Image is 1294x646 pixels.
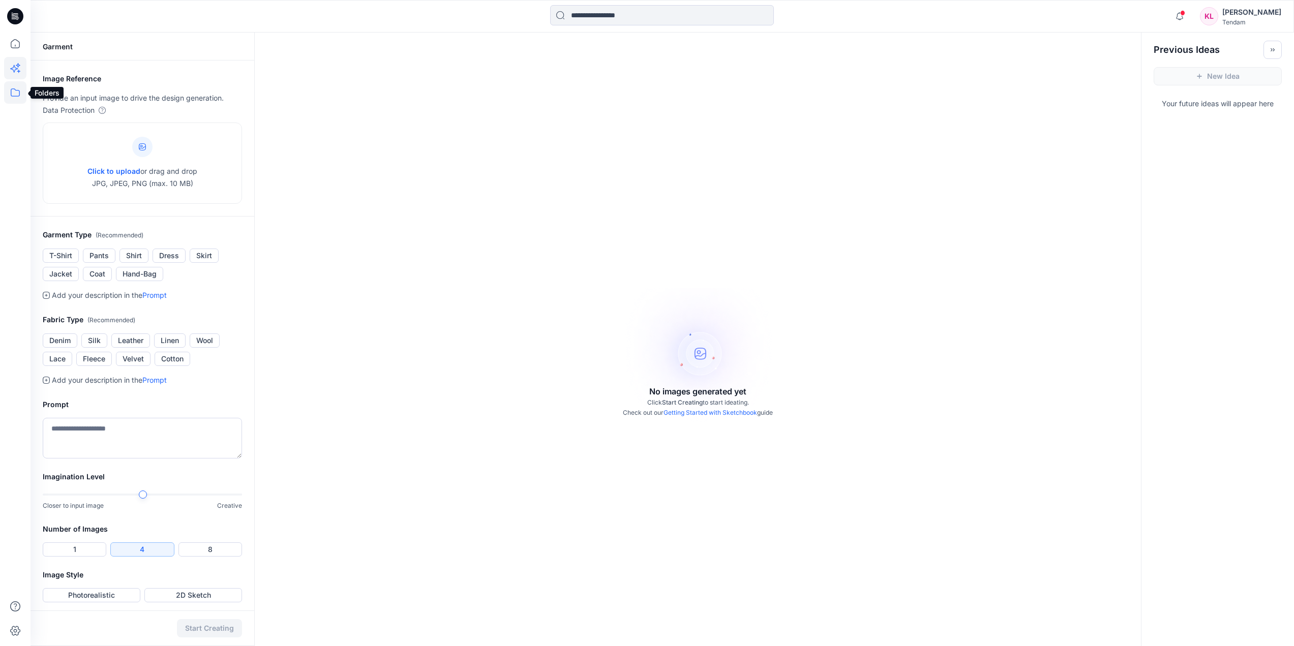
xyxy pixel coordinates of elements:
[96,231,143,239] span: ( Recommended )
[43,249,79,263] button: T-Shirt
[1222,6,1281,18] div: [PERSON_NAME]
[76,352,112,366] button: Fleece
[1222,18,1281,26] div: Tendam
[178,542,242,557] button: 8
[110,542,174,557] button: 4
[142,376,167,384] a: Prompt
[43,104,95,116] p: Data Protection
[87,167,140,175] span: Click to upload
[154,333,186,348] button: Linen
[43,314,242,326] h2: Fabric Type
[111,333,150,348] button: Leather
[649,385,746,397] p: No images generated yet
[144,588,242,602] button: 2D Sketch
[155,352,190,366] button: Cotton
[87,316,135,324] span: ( Recommended )
[116,267,163,281] button: Hand-Bag
[43,267,79,281] button: Jacket
[623,397,773,418] p: Click to start ideating. Check out our guide
[43,471,242,483] h2: Imagination Level
[52,289,167,301] p: Add your description in the
[43,588,140,602] button: Photorealistic
[190,249,219,263] button: Skirt
[83,249,115,263] button: Pants
[153,249,186,263] button: Dress
[43,398,242,411] h2: Prompt
[1200,7,1218,25] div: KL
[43,501,104,511] p: Closer to input image
[43,569,242,581] h2: Image Style
[1154,44,1220,56] h2: Previous Ideas
[1141,94,1294,110] p: Your future ideas will appear here
[52,374,167,386] p: Add your description in the
[664,409,757,416] a: Getting Started with Sketchbook
[87,165,197,190] p: or drag and drop JPG, JPEG, PNG (max. 10 MB)
[83,267,112,281] button: Coat
[43,523,242,535] h2: Number of Images
[43,542,106,557] button: 1
[43,92,242,104] p: Provide an input image to drive the design generation.
[81,333,107,348] button: Silk
[190,333,220,348] button: Wool
[43,229,242,241] h2: Garment Type
[43,352,72,366] button: Lace
[43,73,242,85] h2: Image Reference
[217,501,242,511] p: Creative
[1263,41,1282,59] button: Toggle idea bar
[662,398,703,406] span: Start Creating
[43,333,77,348] button: Denim
[116,352,151,366] button: Velvet
[142,291,167,299] a: Prompt
[119,249,148,263] button: Shirt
